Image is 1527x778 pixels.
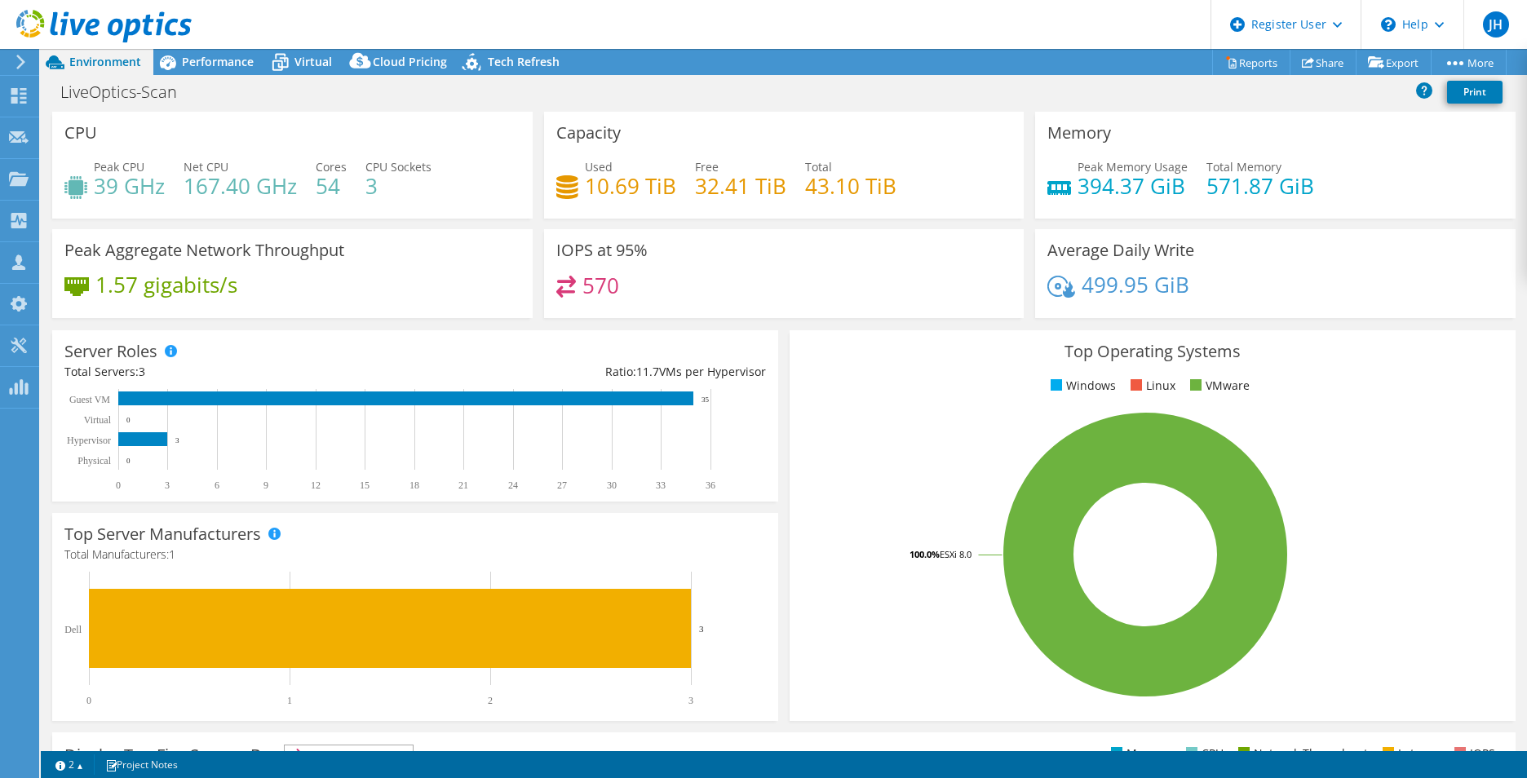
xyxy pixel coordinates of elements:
span: 1 [169,546,175,562]
span: Performance [182,54,254,69]
text: Dell [64,624,82,635]
tspan: ESXi 8.0 [940,548,972,560]
h4: 39 GHz [94,177,165,195]
h4: Total Manufacturers: [64,546,766,564]
h3: Peak Aggregate Network Throughput [64,241,344,259]
text: 3 [688,695,693,706]
li: Windows [1047,377,1116,395]
li: Latency [1379,745,1440,763]
text: 0 [116,480,121,491]
text: Physical [77,455,111,466]
a: Share [1290,50,1357,75]
h3: Server Roles [64,343,157,360]
span: 3 [139,364,145,379]
text: 21 [458,480,468,491]
a: Print [1447,81,1503,104]
h3: Top Server Manufacturers [64,525,261,543]
span: Environment [69,54,141,69]
li: CPU [1182,745,1224,763]
a: Project Notes [94,754,189,775]
h4: 43.10 TiB [805,177,896,195]
text: 18 [409,480,419,491]
span: IOPS [285,745,413,765]
h4: 499.95 GiB [1082,276,1189,294]
div: Total Servers: [64,363,415,381]
span: Tech Refresh [488,54,560,69]
h4: 1.57 gigabits/s [95,276,237,294]
text: 0 [86,695,91,706]
svg: \n [1381,17,1396,32]
h4: 571.87 GiB [1206,177,1314,195]
span: Used [585,159,613,175]
text: 9 [263,480,268,491]
text: Virtual [84,414,112,426]
h3: CPU [64,124,97,142]
h3: IOPS at 95% [556,241,648,259]
span: Cores [316,159,347,175]
span: 11.7 [636,364,659,379]
h3: Memory [1047,124,1111,142]
text: 2 [488,695,493,706]
h4: 10.69 TiB [585,177,676,195]
li: Linux [1126,377,1175,395]
h4: 54 [316,177,347,195]
text: Guest VM [69,394,110,405]
div: Ratio: VMs per Hypervisor [415,363,766,381]
text: 27 [557,480,567,491]
text: 24 [508,480,518,491]
text: 6 [215,480,219,491]
text: 12 [311,480,321,491]
h1: LiveOptics-Scan [53,83,202,101]
h4: 3 [365,177,432,195]
tspan: 100.0% [910,548,940,560]
a: Export [1356,50,1432,75]
h3: Average Daily Write [1047,241,1194,259]
h3: Capacity [556,124,621,142]
span: Net CPU [184,159,228,175]
span: JH [1483,11,1509,38]
a: 2 [44,754,95,775]
text: Hypervisor [67,435,111,446]
li: Memory [1107,745,1171,763]
a: Reports [1212,50,1290,75]
span: Total [805,159,832,175]
li: VMware [1186,377,1250,395]
text: 15 [360,480,370,491]
text: 3 [175,436,179,444]
h4: 570 [582,276,619,294]
text: 0 [126,457,131,465]
h4: 394.37 GiB [1078,177,1188,195]
span: Peak Memory Usage [1078,159,1188,175]
h3: Top Operating Systems [802,343,1503,360]
li: IOPS [1450,745,1495,763]
text: 1 [287,695,292,706]
text: 33 [656,480,666,491]
text: 35 [702,396,710,404]
h4: 167.40 GHz [184,177,297,195]
text: 0 [126,416,131,424]
text: 3 [699,624,704,634]
h4: 32.41 TiB [695,177,786,195]
span: Cloud Pricing [373,54,447,69]
span: Free [695,159,719,175]
span: Virtual [294,54,332,69]
a: More [1431,50,1507,75]
text: 30 [607,480,617,491]
span: Total Memory [1206,159,1281,175]
text: 36 [706,480,715,491]
span: Peak CPU [94,159,144,175]
span: CPU Sockets [365,159,432,175]
text: 3 [165,480,170,491]
li: Network Throughput [1234,745,1368,763]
